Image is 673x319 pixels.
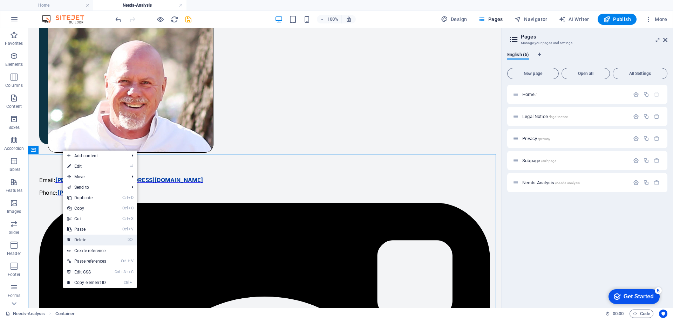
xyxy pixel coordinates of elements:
[63,267,110,277] a: CtrlAltCEdit CSS
[128,216,133,221] i: X
[170,15,178,23] button: reload
[507,68,559,79] button: New page
[63,245,137,256] a: Create reference
[478,16,503,23] span: Pages
[122,206,128,210] i: Ctrl
[8,293,20,298] p: Forms
[618,311,619,316] span: :
[633,180,639,186] div: Settings
[520,92,630,97] div: Home/
[521,34,667,40] h2: Pages
[63,224,110,235] a: CtrlVPaste
[114,15,122,23] button: undo
[475,14,505,25] button: Pages
[522,114,568,119] span: Click to open page
[63,235,110,245] a: ⌦Delete
[63,203,110,214] a: CtrlCCopy
[441,16,467,23] span: Design
[514,16,548,23] span: Navigator
[63,256,110,266] a: Ctrl⇧VPaste references
[654,180,660,186] div: Remove
[438,14,470,25] div: Design (Ctrl+Alt+Y)
[170,15,178,23] i: Reload page
[555,181,580,185] span: /needs-analysis
[535,93,537,97] span: /
[7,251,21,256] p: Header
[19,8,49,14] div: Get Started
[538,137,550,141] span: /privacy
[438,14,470,25] button: Design
[520,180,630,185] div: Needs-Analysis/needs-analysis
[521,40,653,46] h3: Manage your pages and settings
[8,272,20,277] p: Footer
[4,4,55,18] div: Get Started 5 items remaining, 0% complete
[124,280,129,285] i: Ctrl
[643,113,649,119] div: Duplicate
[130,164,133,168] i: ⏎
[645,16,667,23] span: More
[184,15,192,23] button: save
[643,91,649,97] div: Duplicate
[659,310,667,318] button: Usercentrics
[507,52,667,65] div: Language Tabs
[6,310,45,318] a: Click to cancel selection. Double-click to open Pages
[556,14,592,25] button: AI Writer
[520,158,630,163] div: Subpage/subpage
[122,216,128,221] i: Ctrl
[55,310,75,318] span: Click to select. Double-click to edit
[522,158,556,163] span: Click to open page
[633,113,639,119] div: Settings
[603,16,631,23] span: Publish
[327,15,339,23] h6: 100%
[128,237,133,242] i: ⌦
[8,167,20,172] p: Tables
[131,259,133,263] i: V
[598,14,637,25] button: Publish
[9,230,20,235] p: Slider
[4,146,24,151] p: Accordion
[522,136,550,141] span: Click to open page
[562,68,610,79] button: Open all
[559,16,589,23] span: AI Writer
[633,158,639,164] div: Settings
[6,188,22,193] p: Features
[643,136,649,141] div: Duplicate
[156,15,164,23] button: Click here to leave preview mode and continue editing
[633,91,639,97] div: Settings
[565,71,607,76] span: Open all
[63,277,110,288] a: CtrlICopy element ID
[63,193,110,203] a: CtrlDDuplicate
[549,115,568,119] span: /legal-notice
[541,159,556,163] span: /subpage
[8,125,20,130] p: Boxes
[130,280,133,285] i: I
[63,151,126,161] span: Add content
[520,114,630,119] div: Legal Notice/legal-notice
[122,227,128,231] i: Ctrl
[128,270,133,274] i: C
[510,71,556,76] span: New page
[6,104,22,109] p: Content
[630,310,653,318] button: Code
[40,15,93,23] img: Editor Logo
[511,14,550,25] button: Navigator
[5,62,23,67] p: Elements
[643,180,649,186] div: Duplicate
[114,15,122,23] i: Undo: Change pages (Ctrl+Z)
[7,209,21,214] p: Images
[121,270,128,274] i: Alt
[127,259,130,263] i: ⇧
[605,310,624,318] h6: Session time
[63,214,110,224] a: CtrlXCut
[642,14,670,25] button: More
[616,71,664,76] span: All Settings
[654,158,660,164] div: Remove
[50,1,57,8] div: 5
[5,41,23,46] p: Favorites
[63,182,126,193] a: Send to
[128,227,133,231] i: V
[654,91,660,97] div: The startpage cannot be deleted
[507,50,529,60] span: English (5)
[63,172,126,182] span: Move
[184,15,192,23] i: Save (Ctrl+S)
